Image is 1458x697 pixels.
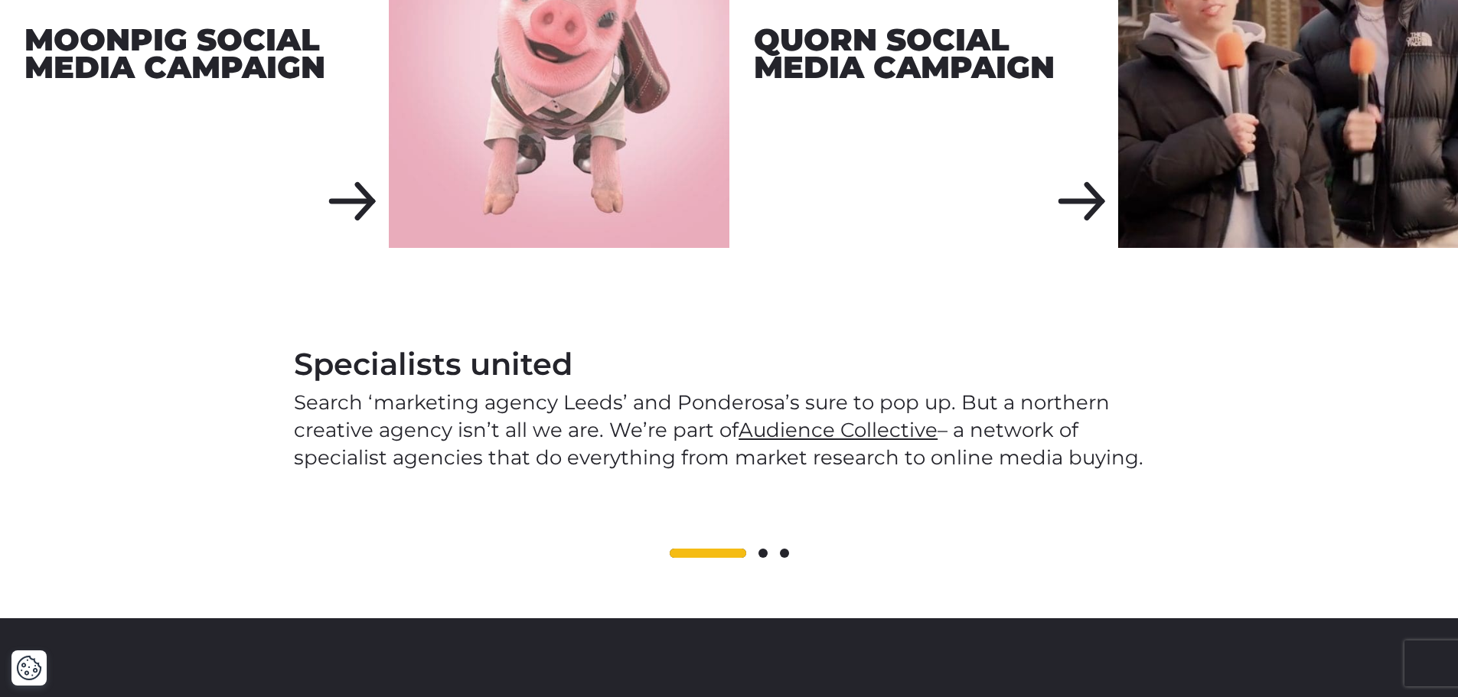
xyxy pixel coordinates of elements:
div: Specialists united [294,346,1164,383]
a: Audience Collective [739,418,938,442]
img: Revisit consent button [16,655,42,681]
p: Search ‘marketing agency Leeds’ and Ponderosa’s sure to pop up. But a northern creative agency is... [294,389,1164,471]
button: Cookie Settings [16,655,42,681]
